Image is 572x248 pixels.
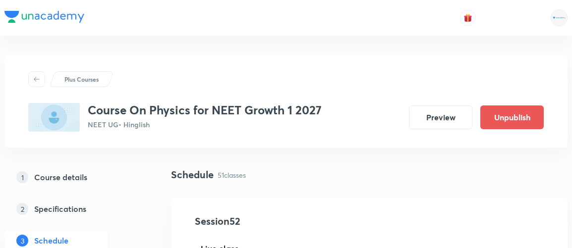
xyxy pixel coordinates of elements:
h3: Course On Physics for NEET Growth 1 2027 [88,103,322,117]
a: 2Specifications [4,199,139,219]
img: E2654CE1-4546-448F-92C3-2EF9D00D43B2_plus.png [28,103,80,132]
p: 1 [16,171,28,183]
a: Company Logo [4,11,84,25]
button: Preview [409,105,472,129]
h5: Schedule [34,235,68,247]
h5: Course details [34,171,87,183]
p: 2 [16,203,28,215]
h4: Session 52 [195,214,376,229]
p: 3 [16,235,28,247]
a: 1Course details [4,167,139,187]
img: avatar [463,13,472,22]
img: Rahul Mishra [551,9,568,26]
h5: Specifications [34,203,86,215]
h4: Schedule [171,167,214,182]
button: Unpublish [480,105,544,129]
button: avatar [460,10,476,26]
p: 51 classes [218,170,246,180]
p: NEET UG • Hinglish [88,119,322,130]
p: Plus Courses [64,75,99,84]
img: Company Logo [4,11,84,23]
